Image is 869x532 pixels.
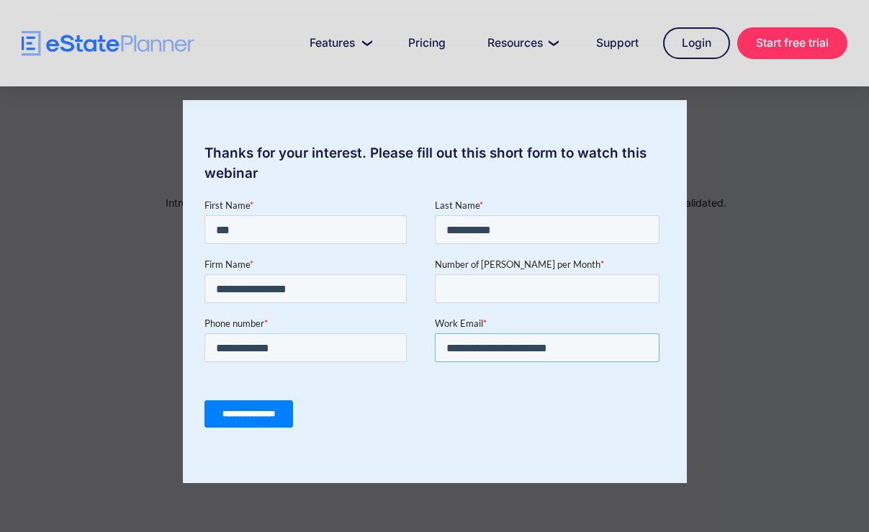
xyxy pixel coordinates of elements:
a: Resources [470,29,572,58]
a: Login [663,27,730,59]
div: Thanks for your interest. Please fill out this short form to watch this webinar [183,143,687,184]
a: home [22,31,194,56]
a: Support [579,29,656,58]
a: Features [292,29,384,58]
a: Start free trial [737,27,847,59]
a: Pricing [391,29,463,58]
iframe: Form 0 [204,198,665,440]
